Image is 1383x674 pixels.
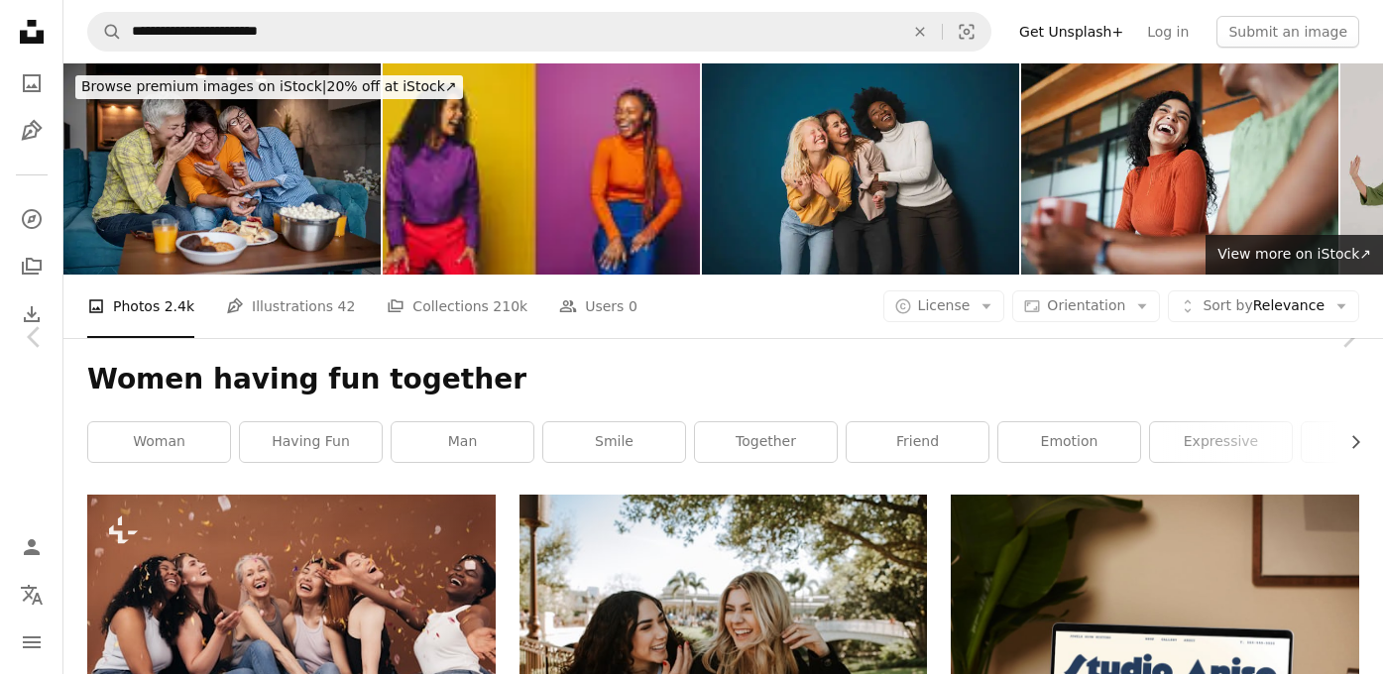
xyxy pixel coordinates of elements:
a: Group of six laughing women of different ages sitting under falling flower petals. Multi-ethnic s... [87,621,496,639]
button: Sort byRelevance [1168,290,1359,322]
button: Language [12,575,52,615]
button: Clear [898,13,942,51]
a: emotion [998,422,1140,462]
button: Visual search [943,13,990,51]
button: Orientation [1012,290,1160,322]
span: License [918,297,971,313]
a: Illustrations [12,111,52,151]
span: Sort by [1203,297,1252,313]
a: Users 0 [559,275,637,338]
span: Orientation [1047,297,1125,313]
span: Browse premium images on iStock | [81,78,326,94]
button: scroll list to the right [1337,422,1359,462]
button: Submit an image [1216,16,1359,48]
h1: Women having fun together [87,362,1359,397]
a: Browse premium images on iStock|20% off at iStock↗ [63,63,475,111]
a: Illustrations 42 [226,275,355,338]
span: 210k [493,295,527,317]
img: Multicultural female friends smiling and embracing each other in a studio [702,63,1019,275]
a: View more on iStock↗ [1206,235,1383,275]
img: Collage of people: Team celebrates success with a high five against vibrant backgrounds [383,63,700,275]
a: expressive [1150,422,1292,462]
a: Photos [12,63,52,103]
a: 2 women smiling and standing near trees during daytime [519,621,928,639]
img: Three senior women having wonderfull time while eating sweet and salty snacks in the living room [63,63,381,275]
span: Relevance [1203,296,1325,316]
span: 20% off at iStock ↗ [81,78,457,94]
span: 42 [338,295,356,317]
form: Find visuals sitewide [87,12,991,52]
a: Log in / Sign up [12,527,52,567]
a: man [392,422,533,462]
a: smile [543,422,685,462]
a: having fun [240,422,382,462]
a: Explore [12,199,52,239]
img: Joyful Connection: Friends Sharing Laughter [1021,63,1338,275]
a: together [695,422,837,462]
a: woman [88,422,230,462]
button: Menu [12,622,52,662]
button: License [883,290,1005,322]
a: Get Unsplash+ [1007,16,1135,48]
button: Search Unsplash [88,13,122,51]
span: View more on iStock ↗ [1217,246,1371,262]
a: Log in [1135,16,1201,48]
a: friend [847,422,988,462]
span: 0 [629,295,637,317]
a: Collections 210k [387,275,527,338]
